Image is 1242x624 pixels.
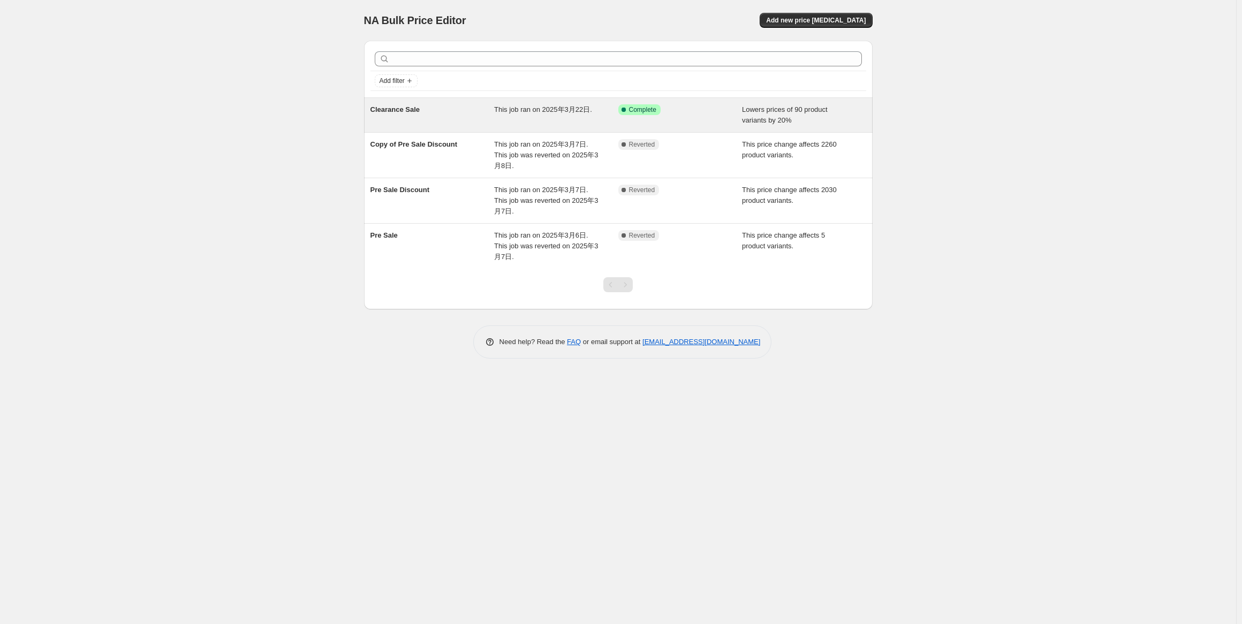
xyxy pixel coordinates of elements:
[370,186,430,194] span: Pre Sale Discount
[380,77,405,85] span: Add filter
[742,105,828,124] span: Lowers prices of 90 product variants by 20%
[499,338,567,346] span: Need help? Read the
[760,13,872,28] button: Add new price [MEDICAL_DATA]
[364,14,466,26] span: NA Bulk Price Editor
[370,140,458,148] span: Copy of Pre Sale Discount
[494,186,598,215] span: This job ran on 2025年3月7日. This job was reverted on 2025年3月7日.
[742,231,825,250] span: This price change affects 5 product variants.
[642,338,760,346] a: [EMAIL_ADDRESS][DOMAIN_NAME]
[370,231,398,239] span: Pre Sale
[567,338,581,346] a: FAQ
[629,140,655,149] span: Reverted
[766,16,866,25] span: Add new price [MEDICAL_DATA]
[375,74,418,87] button: Add filter
[629,231,655,240] span: Reverted
[629,105,656,114] span: Complete
[742,140,837,159] span: This price change affects 2260 product variants.
[629,186,655,194] span: Reverted
[742,186,837,204] span: This price change affects 2030 product variants.
[603,277,633,292] nav: Pagination
[494,140,598,170] span: This job ran on 2025年3月7日. This job was reverted on 2025年3月8日.
[370,105,420,113] span: Clearance Sale
[494,105,592,113] span: This job ran on 2025年3月22日.
[494,231,598,261] span: This job ran on 2025年3月6日. This job was reverted on 2025年3月7日.
[581,338,642,346] span: or email support at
